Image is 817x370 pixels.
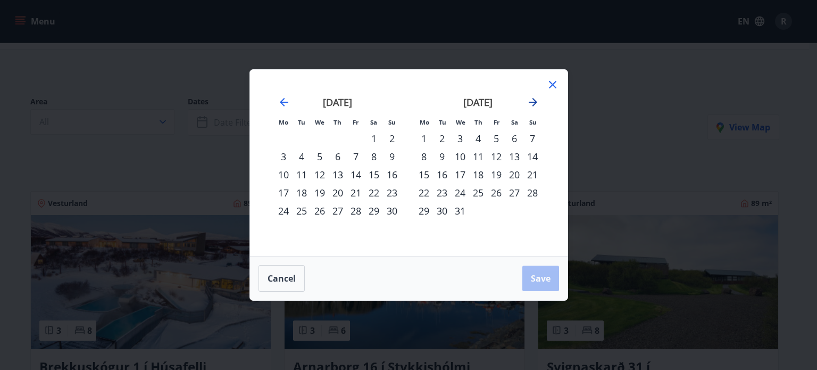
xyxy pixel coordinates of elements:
td: Choose Wednesday, November 5, 2025 as your check-in date. It’s available. [311,147,329,166]
td: Choose Sunday, December 7, 2025 as your check-in date. It’s available. [523,129,541,147]
button: Cancel [259,265,305,292]
td: Choose Tuesday, December 2, 2025 as your check-in date. It’s available. [433,129,451,147]
td: Choose Sunday, December 28, 2025 as your check-in date. It’s available. [523,184,541,202]
div: 1 [415,129,433,147]
td: Choose Thursday, November 6, 2025 as your check-in date. It’s available. [329,147,347,166]
td: Choose Wednesday, December 3, 2025 as your check-in date. It’s available. [451,129,469,147]
div: 16 [383,166,401,184]
td: Choose Saturday, November 8, 2025 as your check-in date. It’s available. [365,147,383,166]
div: 9 [383,147,401,166]
td: Choose Monday, November 10, 2025 as your check-in date. It’s available. [274,166,293,184]
div: 7 [347,147,365,166]
td: Choose Monday, December 15, 2025 as your check-in date. It’s available. [415,166,433,184]
div: 28 [347,202,365,220]
small: We [456,118,465,126]
div: 13 [505,147,523,166]
td: Choose Thursday, December 11, 2025 as your check-in date. It’s available. [469,147,487,166]
td: Choose Tuesday, November 4, 2025 as your check-in date. It’s available. [293,147,311,166]
td: Choose Tuesday, December 30, 2025 as your check-in date. It’s available. [433,202,451,220]
div: 28 [523,184,541,202]
div: Move forward to switch to the next month. [527,96,539,109]
div: 25 [293,202,311,220]
strong: [DATE] [323,96,352,109]
small: Fr [494,118,499,126]
td: Choose Thursday, December 18, 2025 as your check-in date. It’s available. [469,166,487,184]
td: Choose Monday, December 22, 2025 as your check-in date. It’s available. [415,184,433,202]
div: 23 [433,184,451,202]
td: Choose Monday, November 3, 2025 as your check-in date. It’s available. [274,147,293,166]
td: Choose Wednesday, December 31, 2025 as your check-in date. It’s available. [451,202,469,220]
div: Calendar [263,83,555,243]
td: Choose Friday, November 21, 2025 as your check-in date. It’s available. [347,184,365,202]
div: 18 [469,166,487,184]
div: 12 [487,147,505,166]
div: 8 [365,147,383,166]
td: Choose Friday, November 14, 2025 as your check-in date. It’s available. [347,166,365,184]
small: Tu [298,118,305,126]
div: 29 [415,202,433,220]
td: Choose Thursday, November 13, 2025 as your check-in date. It’s available. [329,166,347,184]
td: Choose Monday, December 29, 2025 as your check-in date. It’s available. [415,202,433,220]
div: 15 [415,166,433,184]
div: 9 [433,147,451,166]
td: Choose Saturday, November 29, 2025 as your check-in date. It’s available. [365,202,383,220]
small: Mo [279,118,288,126]
td: Choose Friday, November 7, 2025 as your check-in date. It’s available. [347,147,365,166]
div: 19 [487,166,505,184]
small: Sa [370,118,377,126]
div: 22 [365,184,383,202]
div: 26 [487,184,505,202]
td: Choose Tuesday, November 11, 2025 as your check-in date. It’s available. [293,166,311,184]
div: 21 [347,184,365,202]
div: 30 [433,202,451,220]
div: 26 [311,202,329,220]
div: 3 [274,147,293,166]
td: Choose Thursday, November 20, 2025 as your check-in date. It’s available. [329,184,347,202]
div: 20 [505,166,523,184]
div: 2 [433,129,451,147]
td: Choose Friday, December 26, 2025 as your check-in date. It’s available. [487,184,505,202]
div: 16 [433,166,451,184]
div: 4 [469,129,487,147]
div: 1 [365,129,383,147]
div: 24 [274,202,293,220]
small: Su [388,118,396,126]
div: 20 [329,184,347,202]
td: Choose Sunday, November 9, 2025 as your check-in date. It’s available. [383,147,401,166]
div: 2 [383,129,401,147]
td: Choose Saturday, November 22, 2025 as your check-in date. It’s available. [365,184,383,202]
small: Su [529,118,537,126]
td: Choose Wednesday, November 12, 2025 as your check-in date. It’s available. [311,166,329,184]
td: Choose Saturday, December 20, 2025 as your check-in date. It’s available. [505,166,523,184]
div: 11 [469,147,487,166]
td: Choose Monday, November 24, 2025 as your check-in date. It’s available. [274,202,293,220]
div: 31 [451,202,469,220]
small: Th [334,118,341,126]
div: 13 [329,166,347,184]
td: Choose Sunday, November 30, 2025 as your check-in date. It’s available. [383,202,401,220]
div: 3 [451,129,469,147]
span: Cancel [268,273,296,284]
div: 17 [274,184,293,202]
div: 14 [347,166,365,184]
div: 19 [311,184,329,202]
td: Choose Thursday, December 4, 2025 as your check-in date. It’s available. [469,129,487,147]
td: Choose Monday, December 1, 2025 as your check-in date. It’s available. [415,129,433,147]
div: 6 [329,147,347,166]
td: Choose Wednesday, December 24, 2025 as your check-in date. It’s available. [451,184,469,202]
td: Choose Friday, December 12, 2025 as your check-in date. It’s available. [487,147,505,166]
td: Choose Thursday, November 27, 2025 as your check-in date. It’s available. [329,202,347,220]
small: Mo [420,118,429,126]
div: 22 [415,184,433,202]
td: Choose Tuesday, November 18, 2025 as your check-in date. It’s available. [293,184,311,202]
div: 7 [523,129,541,147]
td: Choose Sunday, November 2, 2025 as your check-in date. It’s available. [383,129,401,147]
td: Choose Wednesday, December 17, 2025 as your check-in date. It’s available. [451,166,469,184]
div: 5 [487,129,505,147]
td: Choose Wednesday, November 26, 2025 as your check-in date. It’s available. [311,202,329,220]
td: Choose Wednesday, November 19, 2025 as your check-in date. It’s available. [311,184,329,202]
div: Move backward to switch to the previous month. [278,96,290,109]
div: 14 [523,147,541,166]
div: 11 [293,166,311,184]
td: Choose Sunday, November 16, 2025 as your check-in date. It’s available. [383,166,401,184]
